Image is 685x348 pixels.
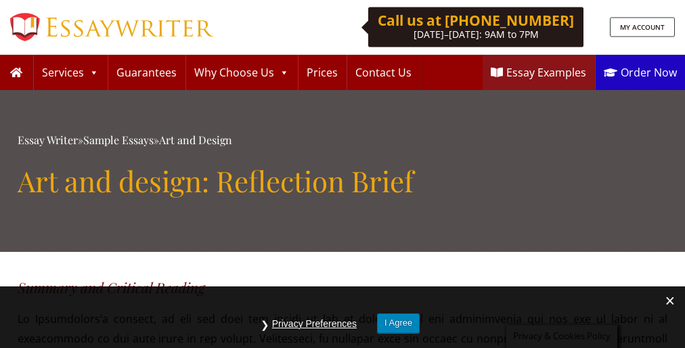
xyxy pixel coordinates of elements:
span: [DATE]–[DATE]: 9AM to 7PM [414,28,539,41]
a: Order Now [596,55,685,90]
a: Prices [299,55,346,90]
a: Guarantees [108,55,185,90]
a: MY ACCOUNT [610,18,675,37]
div: » » [18,131,667,150]
em: Summary and Critical Reading [18,278,204,297]
b: Call us at [PHONE_NUMBER] [378,11,574,30]
a: Contact Us [347,55,420,90]
a: Sample Essays [83,133,154,147]
a: Essay Writer [18,133,78,147]
button: Privacy Preferences [265,313,363,334]
a: Why Choose Us [186,55,297,90]
h1: Art and design: Reflection Brief [18,164,667,198]
a: Essay Examples [483,55,594,90]
a: Art and Design [159,133,232,147]
a: Services [34,55,107,90]
button: I Agree [377,313,420,333]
